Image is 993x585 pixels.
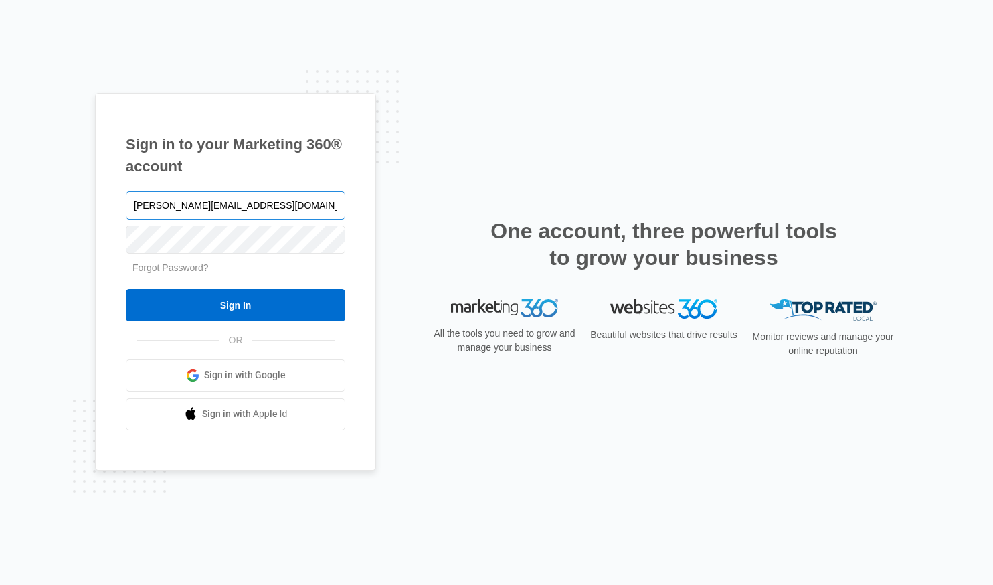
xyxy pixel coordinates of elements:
[451,299,558,318] img: Marketing 360
[219,333,252,347] span: OR
[126,133,345,177] h1: Sign in to your Marketing 360® account
[486,218,841,271] h2: One account, three powerful tools to grow your business
[126,289,345,321] input: Sign In
[126,398,345,430] a: Sign in with Apple Id
[748,330,898,358] p: Monitor reviews and manage your online reputation
[204,368,286,382] span: Sign in with Google
[610,299,717,319] img: Websites 360
[430,327,579,355] p: All the tools you need to grow and manage your business
[126,191,345,220] input: Email
[770,299,877,321] img: Top Rated Local
[132,262,209,273] a: Forgot Password?
[126,359,345,392] a: Sign in with Google
[202,407,288,421] span: Sign in with Apple Id
[589,328,739,342] p: Beautiful websites that drive results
